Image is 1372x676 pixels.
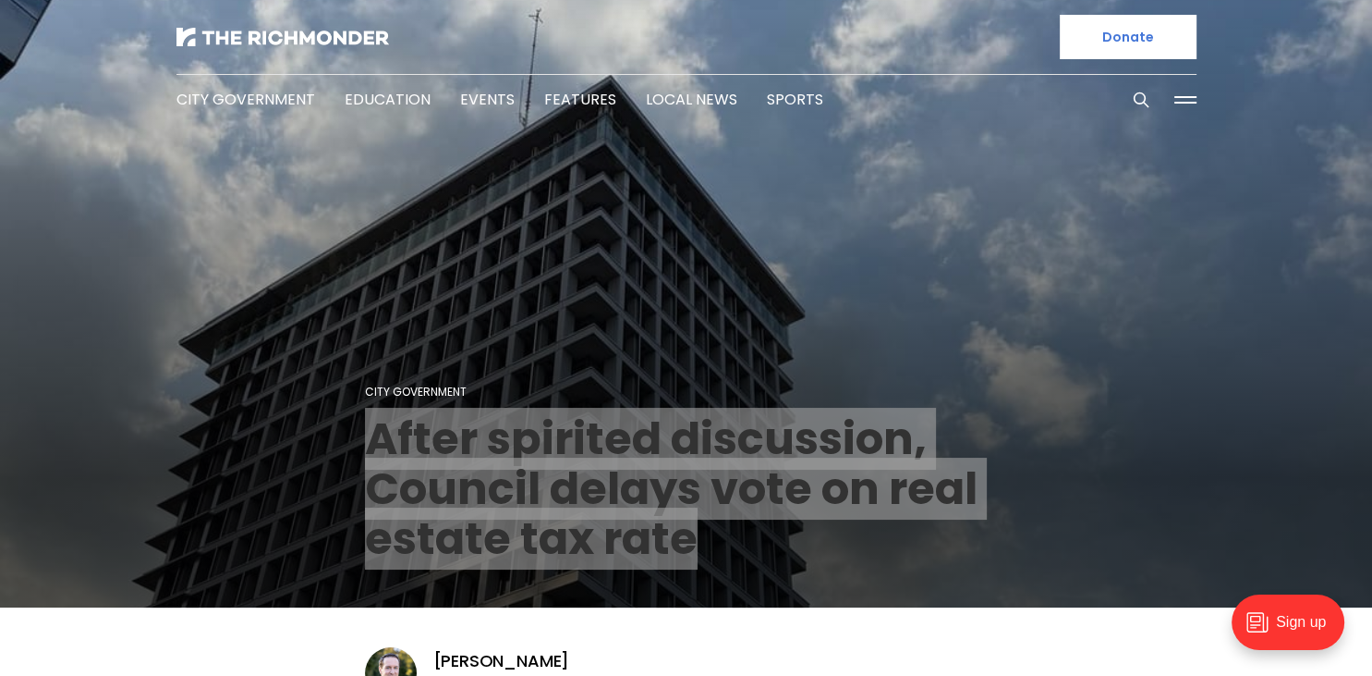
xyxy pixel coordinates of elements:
h1: After spirited discussion, Council delays vote on real estate tax rate [365,414,1008,564]
a: Events [460,89,515,110]
img: The Richmonder [176,28,389,46]
a: Donate [1060,15,1196,59]
a: Local News [646,89,737,110]
a: Education [345,89,431,110]
a: Sports [767,89,823,110]
a: City Government [365,384,467,399]
a: [PERSON_NAME] [433,650,570,672]
iframe: portal-trigger [1216,585,1372,676]
a: Features [544,89,616,110]
button: Search this site [1127,86,1155,114]
a: City Government [176,89,315,110]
